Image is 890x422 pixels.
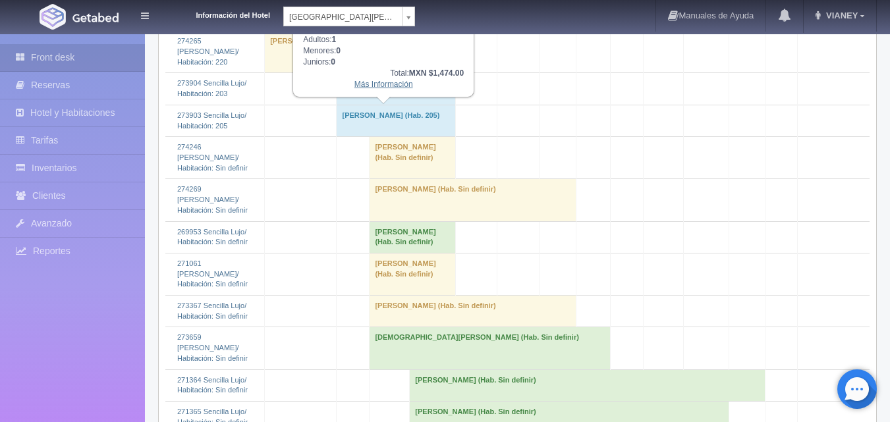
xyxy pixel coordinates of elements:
[177,79,246,97] a: 273904 Sencilla Lujo/Habitación: 203
[289,7,397,27] span: [GEOGRAPHIC_DATA][PERSON_NAME]
[336,46,341,55] b: 0
[410,369,765,401] td: [PERSON_NAME] (Hab. Sin definir)
[165,7,270,21] dt: Información del Hotel
[177,37,239,65] a: 274265 [PERSON_NAME]/Habitación: 220
[337,105,455,136] td: [PERSON_NAME] (Hab. 205)
[283,7,415,26] a: [GEOGRAPHIC_DATA][PERSON_NAME]
[40,4,66,30] img: Getabed
[370,253,455,295] td: [PERSON_NAME] (Hab. Sin definir)
[177,228,248,246] a: 269953 Sencilla Lujo/Habitación: Sin definir
[332,35,337,44] b: 1
[177,185,248,213] a: 274269 [PERSON_NAME]/Habitación: Sin definir
[370,137,455,179] td: [PERSON_NAME] (Hab. Sin definir)
[177,333,248,361] a: 273659 [PERSON_NAME]/Habitación: Sin definir
[265,31,456,73] td: [PERSON_NAME] (Hab. 220)
[370,179,576,221] td: [PERSON_NAME] (Hab. Sin definir)
[177,259,248,288] a: 271061 [PERSON_NAME]/Habitación: Sin definir
[354,80,413,89] a: Más Información
[370,221,455,253] td: [PERSON_NAME] (Hab. Sin definir)
[370,296,576,327] td: [PERSON_NAME] (Hab. Sin definir)
[823,11,858,20] span: VIANEY
[72,13,119,22] img: Getabed
[303,68,464,79] div: Total:
[370,327,611,369] td: [DEMOGRAPHIC_DATA][PERSON_NAME] (Hab. Sin definir)
[331,57,335,66] b: 0
[409,68,464,78] b: MXN $1,474.00
[177,111,246,130] a: 273903 Sencilla Lujo/Habitación: 205
[177,376,248,394] a: 271364 Sencilla Lujo/Habitación: Sin definir
[177,302,248,320] a: 273367 Sencilla Lujo/Habitación: Sin definir
[177,143,248,171] a: 274246 [PERSON_NAME]/Habitación: Sin definir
